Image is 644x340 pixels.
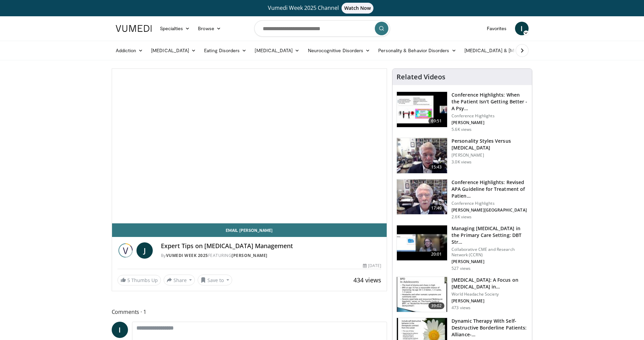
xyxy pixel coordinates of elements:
p: 527 views [452,266,471,271]
span: Comments 1 [112,307,387,316]
a: [MEDICAL_DATA] [147,44,200,57]
a: 5 Thumbs Up [117,275,161,285]
span: Watch Now [342,3,374,14]
a: Eating Disorders [200,44,251,57]
div: [DATE] [363,263,381,269]
p: Collaborative CME and Research Network (CCRN) [452,247,528,258]
p: 5.6K views [452,127,472,132]
h3: Managing [MEDICAL_DATA] in the Primary Care Setting: DBT Str… [452,225,528,245]
a: Neurocognitive Disorders [304,44,374,57]
a: Email [PERSON_NAME] [112,223,387,237]
a: Vumedi Week 2025 ChannelWatch Now [117,3,528,14]
a: J [136,242,153,259]
a: [PERSON_NAME] [232,253,268,258]
a: I [112,322,128,338]
p: [PERSON_NAME][GEOGRAPHIC_DATA] [452,207,528,213]
a: [MEDICAL_DATA] [251,44,303,57]
p: 2.6K views [452,214,472,220]
h4: Expert Tips on [MEDICAL_DATA] Management [161,242,382,250]
h3: Dynamic Therapy With Self-Destructive Borderline Patients: Alliance-… [452,318,528,338]
button: Share [164,275,195,285]
a: Favorites [483,22,511,35]
img: 4fe63422-4ae9-46bf-af52-59e98d915f59.150x105_q85_crop-smart_upscale.jpg [397,277,447,312]
span: 17:49 [428,205,445,212]
h3: Conference Highlights: Revised APA Guideline for Treatment of Patien… [452,179,528,199]
span: 5 [127,277,130,283]
img: 4362ec9e-0993-4580-bfd4-8e18d57e1d49.150x105_q85_crop-smart_upscale.jpg [397,92,447,127]
img: 8bb3fa12-babb-40ea-879a-3a97d6c50055.150x105_q85_crop-smart_upscale.jpg [397,138,447,173]
p: 3.0K views [452,159,472,165]
img: a8a55e96-0fed-4e33-bde8-e6fc0867bf6d.150x105_q85_crop-smart_upscale.jpg [397,179,447,215]
span: 39:02 [428,302,445,309]
a: Personality & Behavior Disorders [374,44,460,57]
a: [MEDICAL_DATA] & [MEDICAL_DATA] [460,44,557,57]
h4: Related Videos [397,73,445,81]
div: By FEATURING [161,253,382,259]
img: Vumedi Week 2025 [117,242,134,259]
span: 69:51 [428,118,445,124]
p: [PERSON_NAME] [452,298,528,304]
h3: Conference Highlights: When the Patient Isn't Getting Better - A Psy… [452,92,528,112]
p: World Headache Society [452,292,528,297]
p: [PERSON_NAME] [452,259,528,264]
img: ea4fda3a-75ee-492b-aac5-8ea0e6e7fb3c.150x105_q85_crop-smart_upscale.jpg [397,225,447,261]
p: [PERSON_NAME] [452,120,528,125]
a: 39:02 [MEDICAL_DATA]: A Focus on [MEDICAL_DATA] in… World Headache Society [PERSON_NAME] 473 views [397,277,528,313]
p: Conference Highlights [452,113,528,119]
button: Save to [198,275,232,285]
video-js: Video Player [112,69,387,223]
h3: Personality Styles Versus [MEDICAL_DATA] [452,138,528,151]
img: VuMedi Logo [116,25,152,32]
p: Conference Highlights [452,201,528,206]
a: 17:49 Conference Highlights: Revised APA Guideline for Treatment of Patien… Conference Highlights... [397,179,528,220]
span: 434 views [353,276,381,284]
a: Specialties [156,22,194,35]
a: Vumedi Week 2025 [166,253,208,258]
a: 15:43 Personality Styles Versus [MEDICAL_DATA] [PERSON_NAME] 3.0K views [397,138,528,174]
p: [PERSON_NAME] [452,153,528,158]
span: 20:01 [428,251,445,258]
a: 20:01 Managing [MEDICAL_DATA] in the Primary Care Setting: DBT Str… Collaborative CME and Researc... [397,225,528,271]
p: 473 views [452,305,471,311]
a: I [515,22,529,35]
a: Addiction [112,44,147,57]
a: 69:51 Conference Highlights: When the Patient Isn't Getting Better - A Psy… Conference Highlights... [397,92,528,132]
input: Search topics, interventions [254,20,390,37]
a: Browse [194,22,225,35]
h3: [MEDICAL_DATA]: A Focus on [MEDICAL_DATA] in… [452,277,528,290]
span: 15:43 [428,164,445,171]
